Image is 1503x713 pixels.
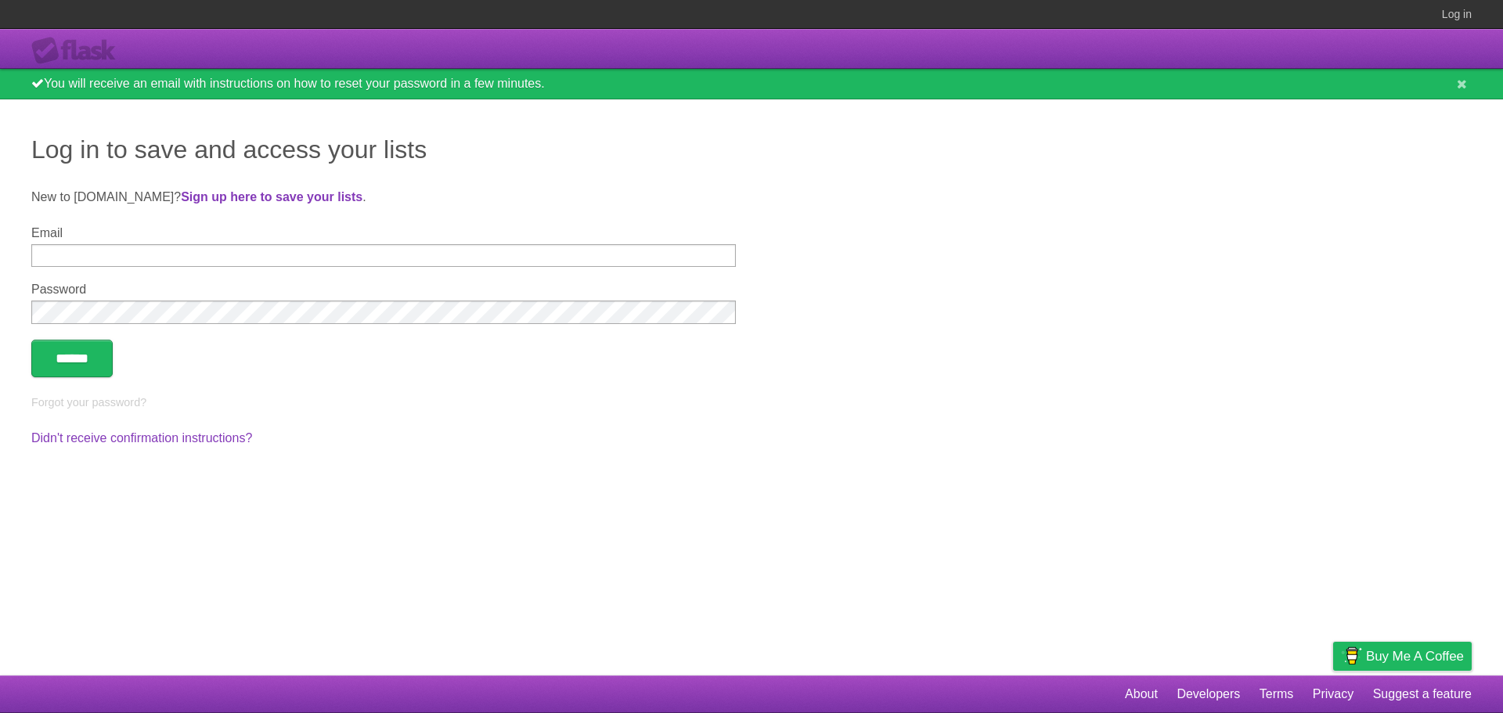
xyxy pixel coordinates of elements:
span: Buy me a coffee [1366,643,1464,670]
h1: Log in to save and access your lists [31,131,1472,168]
p: New to [DOMAIN_NAME]? . [31,188,1472,207]
a: Buy me a coffee [1333,642,1472,671]
a: Terms [1260,679,1294,709]
a: Suggest a feature [1373,679,1472,709]
a: Developers [1177,679,1240,709]
div: Flask [31,37,125,65]
a: Sign up here to save your lists [181,190,362,203]
label: Password [31,283,736,297]
a: About [1125,679,1158,709]
a: Privacy [1313,679,1353,709]
a: Didn't receive confirmation instructions? [31,431,252,445]
label: Email [31,226,736,240]
img: Buy me a coffee [1341,643,1362,669]
a: Forgot your password? [31,396,146,409]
